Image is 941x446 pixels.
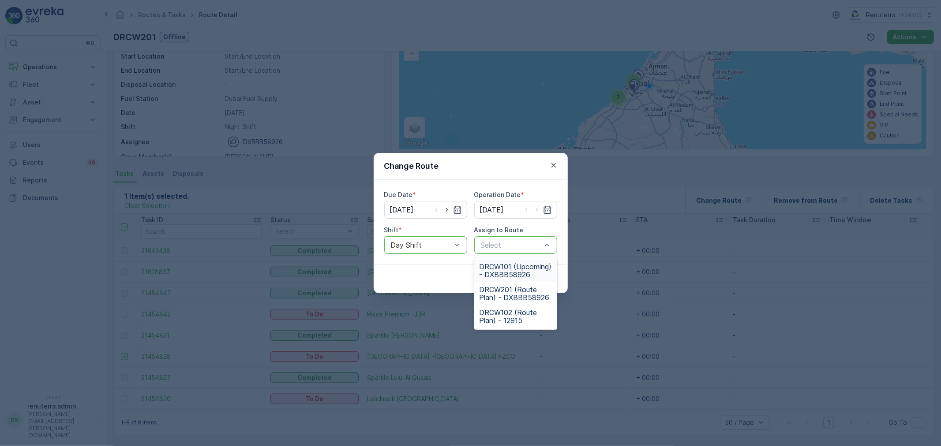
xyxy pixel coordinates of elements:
[384,226,399,234] label: Shift
[474,191,521,198] label: Operation Date
[480,286,552,301] span: DRCW201 (Route Plan) - DXBBB58926
[474,226,524,234] label: Assign to Route
[384,201,467,219] input: dd/mm/yyyy
[480,263,552,279] span: DRCW101 (Upcoming) - DXBBB58926
[474,201,557,219] input: dd/mm/yyyy
[384,160,439,172] p: Change Route
[384,191,413,198] label: Due Date
[480,308,552,324] span: DRCW102 (Route Plan) - 12915
[481,240,542,250] p: Select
